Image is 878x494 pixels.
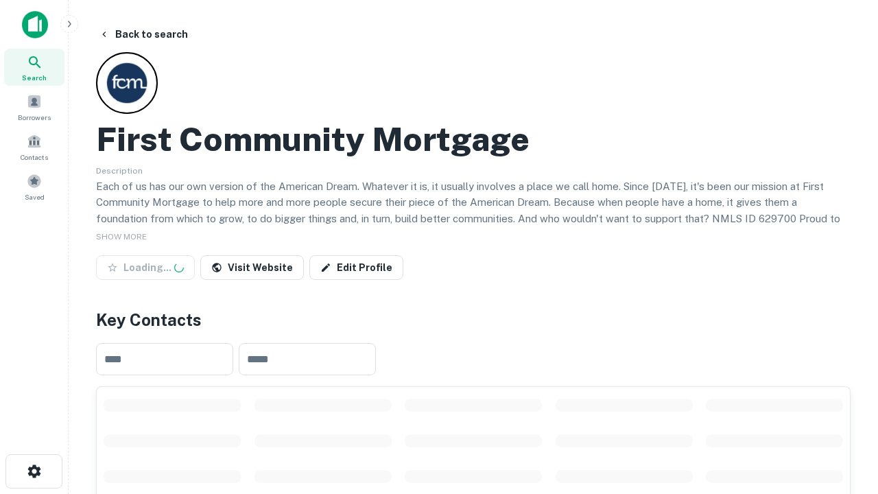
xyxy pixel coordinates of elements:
a: Edit Profile [309,255,403,280]
a: Visit Website [200,255,304,280]
span: SHOW MORE [96,232,147,242]
p: Each of us has our own version of the American Dream. Whatever it is, it usually involves a place... [96,178,851,243]
span: Description [96,166,143,176]
span: Contacts [21,152,48,163]
iframe: Chat Widget [809,340,878,406]
span: Borrowers [18,112,51,123]
button: Back to search [93,22,193,47]
a: Saved [4,168,64,205]
h4: Key Contacts [96,307,851,332]
img: capitalize-icon.png [22,11,48,38]
span: Saved [25,191,45,202]
a: Contacts [4,128,64,165]
span: Search [22,72,47,83]
a: Search [4,49,64,86]
a: Borrowers [4,89,64,126]
h2: First Community Mortgage [96,119,530,159]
